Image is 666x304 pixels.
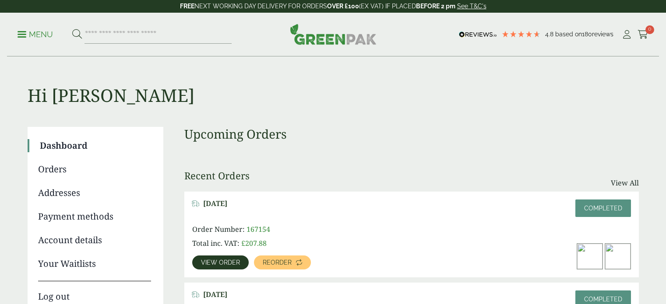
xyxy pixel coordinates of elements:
[40,139,151,152] a: Dashboard
[18,29,53,40] p: Menu
[201,259,240,266] span: View order
[592,31,613,38] span: reviews
[555,31,582,38] span: Based on
[28,57,639,106] h1: Hi [PERSON_NAME]
[584,205,622,212] span: Completed
[184,170,250,181] h3: Recent Orders
[605,244,631,269] img: IMG_5665-300x200.jpg
[577,244,603,269] img: IMG_5658-300x200.jpg
[638,30,648,39] i: Cart
[611,178,639,188] a: View All
[38,234,151,247] a: Account details
[459,31,497,38] img: REVIEWS.io
[254,255,311,269] a: Reorder
[180,3,194,10] strong: FREE
[184,127,639,142] h3: Upcoming Orders
[545,31,555,38] span: 4.8
[290,24,377,45] img: GreenPak Supplies
[584,296,622,303] span: Completed
[638,28,648,41] a: 0
[327,3,359,10] strong: OVER £100
[621,30,632,39] i: My Account
[203,199,227,208] span: [DATE]
[192,238,240,248] span: Total inc. VAT:
[192,255,249,269] a: View order
[38,186,151,199] a: Addresses
[38,210,151,223] a: Payment methods
[263,259,292,266] span: Reorder
[241,238,267,248] bdi: 207.88
[18,29,53,38] a: Menu
[38,257,151,270] a: Your Waitlists
[582,31,592,38] span: 180
[203,290,227,299] span: [DATE]
[457,3,486,10] a: See T&C's
[501,30,541,38] div: 4.78 Stars
[192,224,245,234] span: Order Number:
[645,25,654,34] span: 0
[416,3,455,10] strong: BEFORE 2 pm
[38,163,151,176] a: Orders
[38,281,151,303] a: Log out
[241,238,245,248] span: £
[247,224,270,234] span: 167154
